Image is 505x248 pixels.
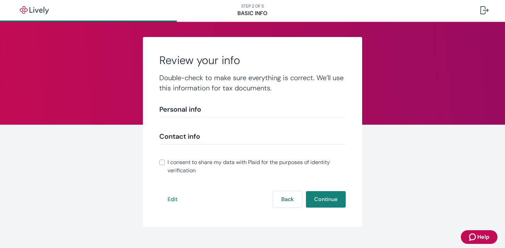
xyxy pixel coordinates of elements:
svg: Zendesk support icon [469,233,477,241]
h2: Review your info [159,53,346,67]
button: Zendesk support iconHelp [461,230,497,244]
button: Back [273,191,302,208]
span: I consent to share my data with Plaid for the purposes of identity verification [168,158,346,175]
button: Continue [306,191,346,208]
button: Edit [159,191,186,208]
div: Contact info [159,131,346,141]
h4: Double-check to make sure everything is correct. We’ll use this information for tax documents. [159,73,346,93]
img: Lively [15,6,53,14]
div: Personal info [159,104,346,114]
button: Log out [475,2,494,18]
span: Help [477,233,489,241]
